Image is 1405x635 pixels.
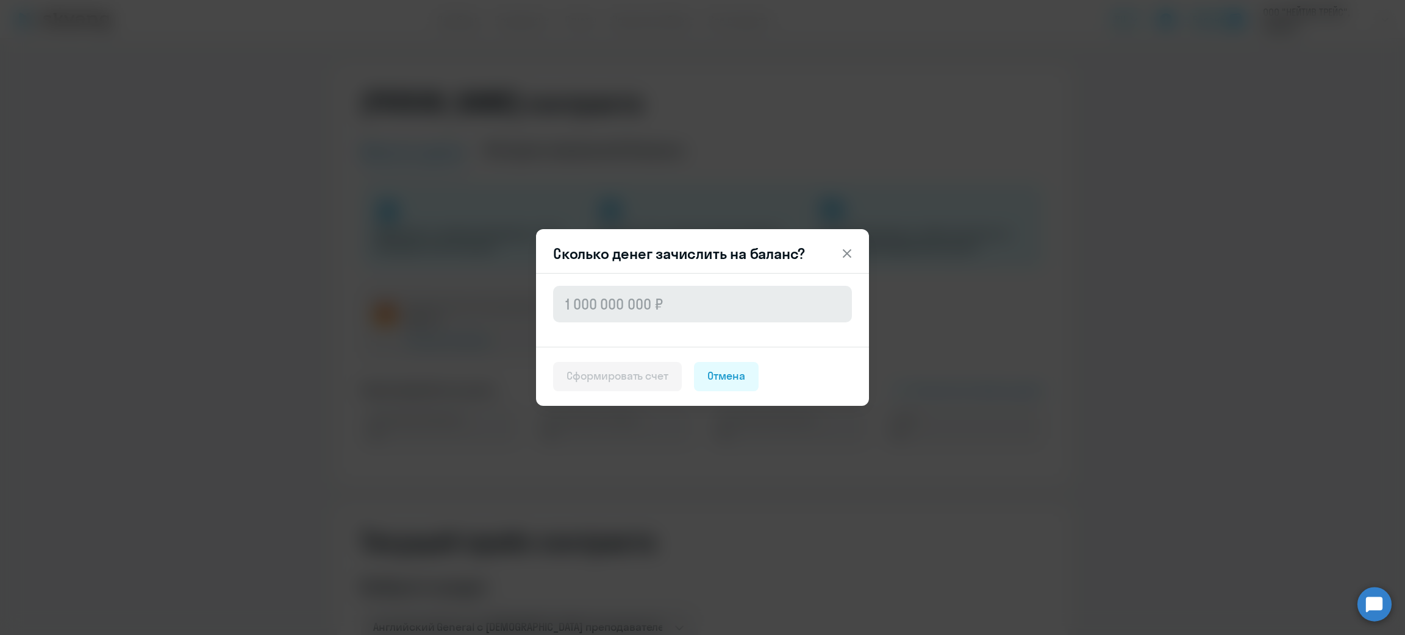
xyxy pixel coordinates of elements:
button: Отмена [694,362,759,391]
header: Сколько денег зачислить на баланс? [536,244,869,263]
div: Отмена [707,368,745,384]
button: Сформировать счет [553,362,682,391]
div: Сформировать счет [567,368,668,384]
input: 1 000 000 000 ₽ [553,286,852,322]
